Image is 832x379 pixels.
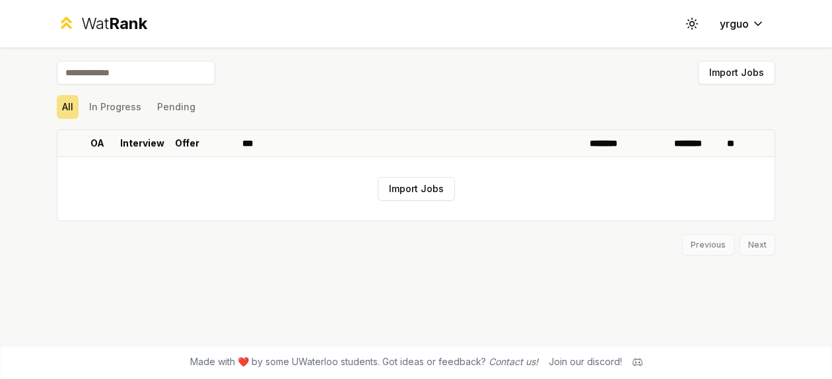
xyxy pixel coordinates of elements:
[152,95,201,119] button: Pending
[81,13,147,34] div: Wat
[549,355,622,368] div: Join our discord!
[90,137,104,150] p: OA
[190,355,538,368] span: Made with ❤️ by some UWaterloo students. Got ideas or feedback?
[378,177,455,201] button: Import Jobs
[720,16,749,32] span: yrguo
[84,95,147,119] button: In Progress
[698,61,775,85] button: Import Jobs
[57,13,147,34] a: WatRank
[109,14,147,33] span: Rank
[489,356,538,367] a: Contact us!
[57,95,79,119] button: All
[709,12,775,36] button: yrguo
[120,137,164,150] p: Interview
[175,137,199,150] p: Offer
